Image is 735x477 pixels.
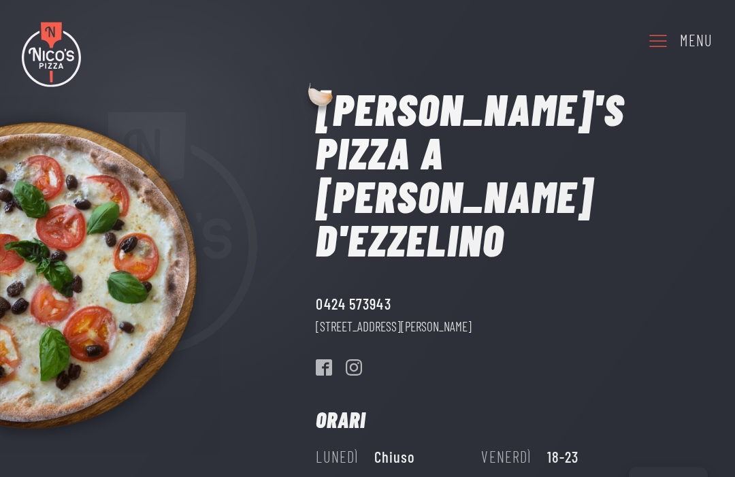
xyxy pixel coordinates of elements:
[316,316,472,338] a: [STREET_ADDRESS][PERSON_NAME]
[22,22,80,87] img: Nico's Pizza Logo Colori
[316,445,359,470] div: Lunedì
[316,292,391,316] a: 0424 573943
[481,445,532,470] div: Venerdì
[374,445,416,470] div: Chiuso
[316,408,365,430] h2: Orari
[680,29,713,53] div: Menu
[316,87,647,261] h1: [PERSON_NAME]'s Pizza a [PERSON_NAME] d'Ezzelino
[647,22,713,59] a: Menu
[547,445,579,470] div: 18-23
